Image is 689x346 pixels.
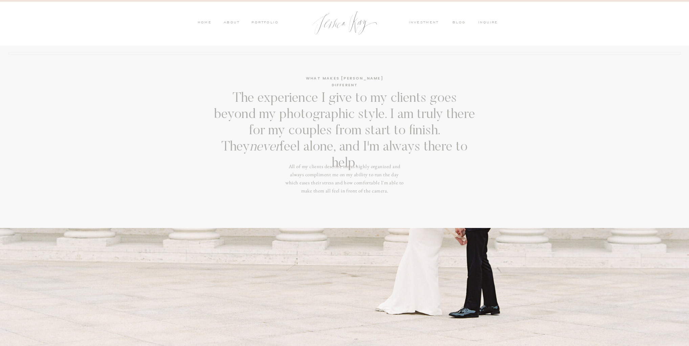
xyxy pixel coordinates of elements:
a: HOME [197,20,212,26]
a: ABOUT [222,20,240,26]
a: PORTFOLIO [250,20,279,26]
a: investment [409,20,442,26]
a: blog [452,20,470,26]
h3: The experience I give to my clients goes beyond my photographic style. I am truly there for my co... [212,91,477,156]
i: never [250,141,280,154]
h3: All of my clients describe me as highly organized and always compliment me on my ability to run t... [283,162,406,194]
a: inquire [478,20,501,26]
h3: WHAT MAKES [PERSON_NAME] DIFFERENT [295,75,394,82]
